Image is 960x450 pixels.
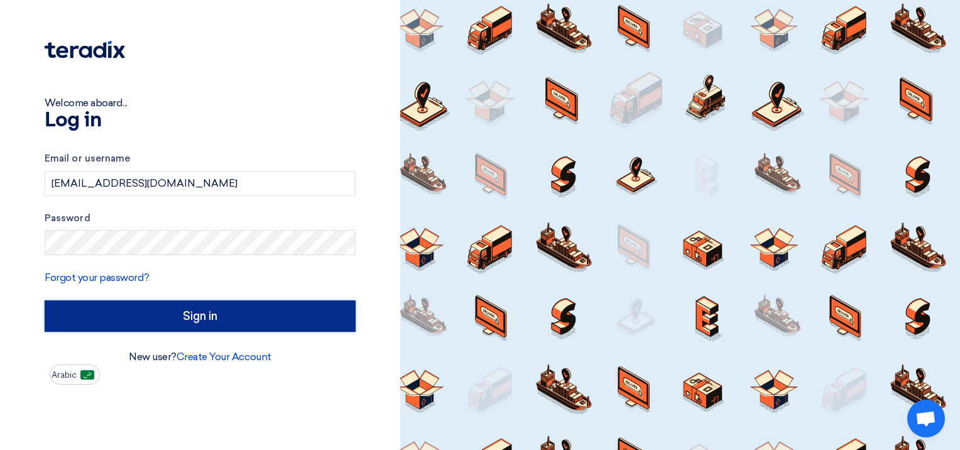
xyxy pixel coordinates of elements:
img: ar-AR.png [80,370,94,380]
div: Open chat [907,400,945,437]
label: Email or username [45,151,356,166]
a: Forgot your password? [45,272,150,283]
font: New user? [129,351,271,363]
h1: Log in [45,111,356,131]
label: Password [45,211,356,226]
span: Arabic [52,371,77,380]
a: Create Your Account [177,351,271,363]
input: Enter your business email or username [45,171,356,196]
input: Sign in [45,300,356,332]
button: Arabic [50,365,100,385]
img: Teradix logo [45,41,125,58]
div: Welcome aboard... [45,96,356,111]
